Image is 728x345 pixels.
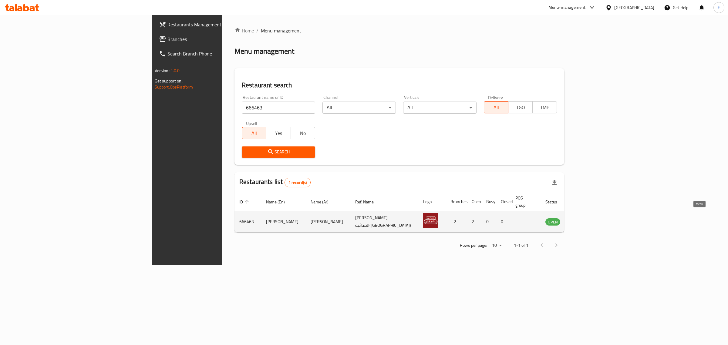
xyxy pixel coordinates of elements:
span: Search [247,148,310,156]
span: POS group [515,194,533,209]
h2: Restaurants list [239,177,311,187]
th: Branches [446,193,467,211]
span: Version: [155,67,170,75]
th: Open [467,193,481,211]
span: 1.0.0 [170,67,180,75]
td: 2 [446,211,467,233]
a: Search Branch Phone [154,46,273,61]
div: Total records count [285,178,311,187]
span: TGO [511,103,530,112]
td: [PERSON_NAME] [306,211,350,233]
button: Search [242,146,315,158]
span: All [244,129,264,138]
label: Upsell [246,121,257,125]
div: All [403,102,477,114]
span: Status [545,198,565,206]
th: Closed [496,193,511,211]
button: All [484,101,508,113]
table: enhanced table [234,193,593,233]
div: Export file [547,175,562,190]
span: OPEN [545,219,560,226]
span: Menu management [261,27,301,34]
button: No [291,127,315,139]
td: 0 [496,211,511,233]
div: [GEOGRAPHIC_DATA] [614,4,654,11]
div: Menu-management [548,4,586,11]
span: No [293,129,313,138]
span: Name (Ar) [311,198,336,206]
td: 0 [481,211,496,233]
div: OPEN [545,218,560,226]
th: Logo [418,193,446,211]
span: ID [239,198,251,206]
div: Rows per page: [490,241,504,250]
td: [PERSON_NAME] الغذائية([GEOGRAPHIC_DATA]) [350,211,418,233]
a: Branches [154,32,273,46]
a: Support.OpsPlatform [155,83,193,91]
input: Search for restaurant name or ID.. [242,102,315,114]
span: Search Branch Phone [167,50,268,57]
nav: breadcrumb [234,27,564,34]
button: TGO [508,101,533,113]
th: Busy [481,193,496,211]
label: Delivery [488,95,503,99]
div: All [322,102,396,114]
button: All [242,127,266,139]
p: Rows per page: [460,242,487,249]
span: Name (En) [266,198,293,206]
td: [PERSON_NAME] [261,211,306,233]
span: F [718,4,720,11]
a: Restaurants Management [154,17,273,32]
p: 1-1 of 1 [514,242,528,249]
span: 1 record(s) [285,180,311,186]
button: Yes [266,127,291,139]
span: Restaurants Management [167,21,268,28]
span: TMP [535,103,554,112]
span: Branches [167,35,268,43]
img: Chapatti Rashid khan [423,213,438,228]
span: All [487,103,506,112]
span: Yes [269,129,288,138]
span: Ref. Name [355,198,382,206]
span: Get support on: [155,77,183,85]
button: TMP [532,101,557,113]
td: 2 [467,211,481,233]
h2: Restaurant search [242,81,557,90]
